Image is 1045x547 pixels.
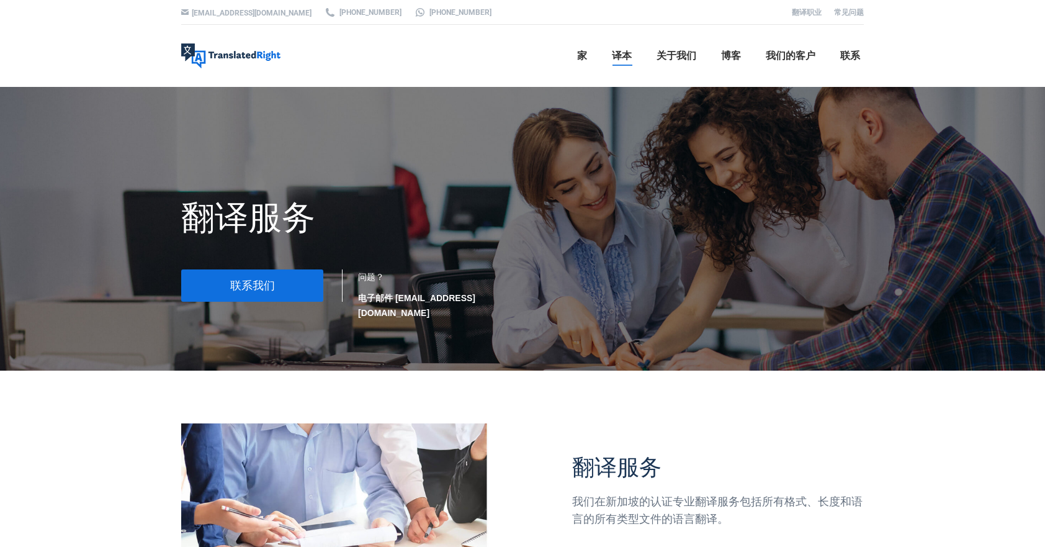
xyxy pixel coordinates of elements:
a: 联系 [836,36,864,76]
strong: 电子邮件 [EMAIL_ADDRESS][DOMAIN_NAME] [358,293,475,318]
font: 问题？ [358,272,384,282]
span: 我们的客户 [766,50,815,62]
h1: 翻译服务 [181,197,630,238]
a: 家 [573,36,591,76]
span: 家 [577,50,587,62]
a: 联系我们 [181,269,323,302]
font: [PHONE_NUMBER] [339,7,401,18]
a: [PHONE_NUMBER] [324,7,401,18]
font: [PHONE_NUMBER] [429,7,491,18]
span: 联系 [840,50,860,62]
h3: 翻译服务 [572,454,864,481]
a: [EMAIL_ADDRESS][DOMAIN_NAME] [192,9,312,17]
a: 关于我们 [653,36,700,76]
span: 译本 [612,50,632,62]
span: 联系我们 [230,279,275,292]
a: 博客 [717,36,745,76]
img: 右译 [181,43,280,68]
span: 关于我们 [657,50,696,62]
a: 我们的客户 [762,36,819,76]
div: 我们在新加坡的认证专业翻译服务包括所有格式、长度和语言的所有类型文件的语言翻译。 [572,493,864,528]
a: 翻译职业 [792,8,822,17]
a: 译本 [608,36,635,76]
a: 常见问题 [834,8,864,17]
span: 博客 [721,50,741,62]
a: [PHONE_NUMBER] [414,7,491,18]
